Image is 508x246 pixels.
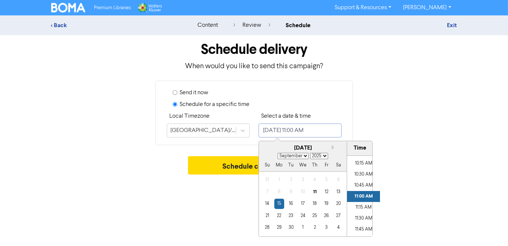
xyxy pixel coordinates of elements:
[261,174,344,234] div: month-2025-09
[321,161,331,170] div: Fr
[274,223,284,232] div: day-29
[347,158,380,169] li: 10:15 AM
[262,223,272,232] div: day-28
[298,211,308,221] div: day-24
[347,180,380,191] li: 10:45 AM
[298,187,308,197] div: day-10
[347,202,380,213] li: 11:15 AM
[286,199,296,209] div: day-16
[298,223,308,232] div: day-1
[286,187,296,197] div: day-9
[347,191,380,202] li: 11:00 AM
[471,211,508,246] iframe: Chat Widget
[286,175,296,185] div: day-2
[180,88,208,97] label: Send it now
[321,211,331,221] div: day-26
[333,161,343,170] div: Sa
[233,21,270,30] div: review
[197,21,218,30] div: content
[262,187,272,197] div: day-7
[261,112,311,121] label: Select a date & time
[286,21,311,30] div: schedule
[333,175,343,185] div: day-6
[51,41,457,58] h1: Schedule delivery
[333,211,343,221] div: day-27
[51,3,86,12] img: BOMA Logo
[259,124,342,137] input: Click to select a date
[309,199,319,209] div: day-18
[180,100,250,109] label: Schedule for a specific time
[274,211,284,221] div: day-22
[333,187,343,197] div: day-13
[321,199,331,209] div: day-19
[298,199,308,209] div: day-17
[321,175,331,185] div: day-5
[171,126,237,135] div: [GEOGRAPHIC_DATA]/[GEOGRAPHIC_DATA]
[309,211,319,221] div: day-25
[321,187,331,197] div: day-12
[347,213,380,224] li: 11:30 AM
[309,175,319,185] div: day-4
[274,187,284,197] div: day-8
[51,21,179,30] div: < Back
[298,161,308,170] div: We
[286,223,296,232] div: day-30
[347,169,380,180] li: 10:30 AM
[333,199,343,209] div: day-20
[262,199,272,209] div: day-14
[259,144,347,153] div: [DATE]
[274,199,284,209] div: day-15
[347,224,380,235] li: 11:45 AM
[309,187,319,197] div: day-11
[286,211,296,221] div: day-23
[397,2,457,14] a: [PERSON_NAME]
[286,161,296,170] div: Tu
[262,211,272,221] div: day-21
[94,5,131,10] span: Premium Libraries:
[51,61,457,72] p: When would you like to send this campaign?
[309,223,319,232] div: day-2
[188,156,320,175] button: Schedule campaign
[170,112,210,121] label: Local Timezone
[137,3,162,12] img: Wolters Kluwer
[262,175,272,185] div: day-31
[274,175,284,185] div: day-1
[309,161,319,170] div: Th
[298,175,308,185] div: day-3
[333,223,343,232] div: day-4
[332,145,337,150] button: Next month
[262,161,272,170] div: Su
[329,2,397,14] a: Support & Resources
[321,223,331,232] div: day-3
[274,161,284,170] div: Mo
[447,22,457,29] a: Exit
[347,235,380,246] li: 12:00 PM
[349,144,370,153] div: Time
